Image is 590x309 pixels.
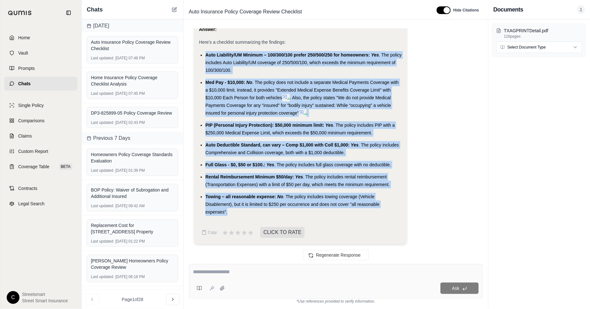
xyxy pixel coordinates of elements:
span: . Also, the policy states "We do not provide Medical Payments Coverage for any “insured” for “bod... [205,95,391,116]
span: Regenerate Response [316,252,361,258]
span: Auto Liability/UM Minimum – 100/300/100 prefer 250/500/250 for homeowners: [205,52,370,57]
span: . The policy does not include a separate Medical Payments Coverage with a $10,000 limit. Instead,... [205,80,399,100]
span: . The policy includes full glass coverage with no deductible. [274,162,391,167]
div: Homeowners Policy Coverage Standards Evaluation [91,151,174,164]
div: Auto Insurance Policy Coverage Review Checklist [91,39,174,52]
p: TXAGPRINTDetail.pdf [504,27,582,34]
span: 1 [577,5,585,14]
span: BETA [59,163,72,170]
span: Streetsmart [22,291,68,298]
a: Legal Search [4,197,77,211]
span: Custom Report [18,148,48,154]
span: No [246,80,252,85]
a: Chats [4,77,77,91]
span: Auto Insurance Policy Coverage Review Checklist [186,7,305,17]
span: Prompts [18,65,35,72]
span: Single Policy [18,102,44,109]
span: Contracts [18,185,37,192]
span: Last updated: [91,239,114,244]
div: Home Insurance Policy Coverage Checklist Analysis [91,74,174,87]
div: *Use references provided to verify information. [189,299,483,304]
span: Yes [351,142,358,147]
div: [DATE] [82,19,183,32]
a: Claims [4,129,77,143]
a: Comparisons [4,114,77,128]
span: . The policy includes Auto Liability/UM coverage of 250/500/100, which exceeds the minimum requir... [205,52,402,73]
span: Last updated: [91,203,114,208]
span: Full Glass - $0, $50 or $100.: [205,162,265,167]
span: CLICK TO RATE [260,227,305,238]
span: Chats [87,5,103,14]
span: Copy [208,230,217,235]
a: Coverage TableBETA [4,160,77,174]
span: Last updated: [91,91,114,96]
a: Home [4,31,77,45]
span: Last updated: [91,274,114,279]
span: . The policy includes rental reimbursement (Transportation Expenses) with a limit of $50 per day,... [205,174,390,187]
div: [DATE] 01:39 PM [91,168,174,173]
a: Vault [4,46,77,60]
span: Ask [452,286,459,291]
div: [DATE] 08:42 AM [91,203,174,208]
span: . The policy includes PIP with a $250,000 Medical Expense Limit, which exceeds the $50,000 minimu... [205,123,395,135]
button: Copy [199,226,219,239]
div: BOP Policy: Waiver of Subrogation and Additional Insured [91,187,174,200]
span: Hide Citations [453,8,479,13]
span: Vault [18,50,28,56]
div: DP3-825899-05 Policy Coverage Review [91,110,174,116]
div: [DATE] 07:45 PM [91,91,174,96]
span: . The policy includes towing coverage (Vehicle Disablement), but it is limited to $250 per occurr... [205,194,380,215]
h3: Documents [493,5,523,14]
button: Regenerate Response [303,250,369,260]
div: [DATE] 02:43 PM [91,120,174,125]
span: Legal Search [18,200,45,207]
span: Med Pay - $10,000: [205,80,245,85]
span: Chats [18,80,31,87]
p: 116 pages [504,34,582,39]
div: Previous 7 Days [82,132,183,145]
span: Last updated: [91,168,114,173]
span: Towing – all reasonable expense: [205,194,276,199]
span: Last updated: [91,120,114,125]
button: New Chat [171,6,178,13]
span: Home [18,34,30,41]
span: . The policy includes Comprehensive and Collision coverage, both with a $1,000 deductible. [205,142,399,155]
span: Claims [18,133,32,139]
span: Yes [325,123,333,128]
div: C [7,291,19,304]
button: Ask [440,283,479,294]
strong: Answer: [199,27,217,32]
span: Yes [266,162,274,167]
a: Custom Report [4,144,77,158]
span: Comparisons [18,117,44,124]
span: Page 1 of 28 [122,296,144,303]
span: Coverage Table [18,163,49,170]
span: Street Smart Insurance [22,298,68,304]
a: Contracts [4,181,77,195]
span: No [277,194,283,199]
button: Collapse sidebar [63,8,74,18]
img: Qumis Logo [8,11,32,15]
div: [PERSON_NAME] Homeowners Policy Coverage Review [91,258,174,270]
span: Auto Deductible Standard, can vary – Comp $1,000 with Coll $1,000: [205,142,350,147]
a: Single Policy [4,98,77,112]
div: [DATE] 06:18 PM [91,274,174,279]
a: Prompts [4,61,77,75]
span: Here's a checklist summarizing the findings: [199,40,286,45]
span: Rental Reimbursement Minimum $50/day: [205,174,294,179]
div: [DATE] 07:48 PM [91,56,174,61]
span: . [306,110,308,116]
div: Replacement Cost for [STREET_ADDRESS] Property [91,222,174,235]
span: Yes [295,174,303,179]
button: TXAGPRINTDetail.pdf116pages [496,27,582,39]
span: PIP (Personal Injury Protection): $50,000 minimum limit: [205,123,324,128]
span: Last updated: [91,56,114,61]
div: Edit Title [186,7,429,17]
span: Yes [371,52,379,57]
div: [DATE] 01:22 PM [91,239,174,244]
